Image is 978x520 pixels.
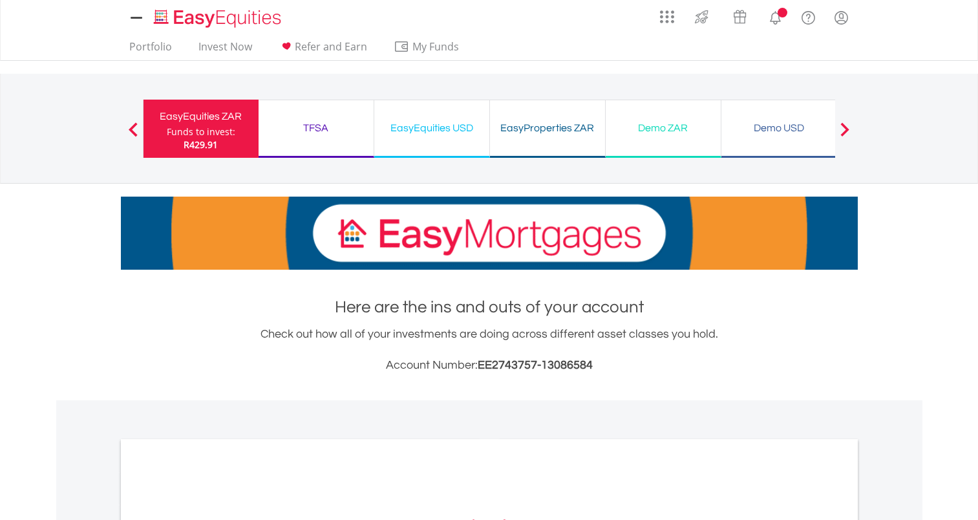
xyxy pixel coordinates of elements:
h1: Here are the ins and outs of your account [121,296,858,319]
span: EE2743757-13086584 [478,359,593,371]
div: Check out how all of your investments are doing across different asset classes you hold. [121,325,858,374]
div: EasyProperties ZAR [498,119,597,137]
div: Demo USD [729,119,829,137]
div: TFSA [266,119,366,137]
a: My Profile [825,3,858,32]
a: Notifications [759,3,792,29]
div: Demo ZAR [613,119,713,137]
span: Refer and Earn [295,39,367,54]
div: Funds to invest: [167,125,235,138]
img: EasyMortage Promotion Banner [121,197,858,270]
div: EasyEquities USD [382,119,482,137]
button: Previous [120,129,146,142]
a: Refer and Earn [273,40,372,60]
a: Portfolio [124,40,177,60]
h3: Account Number: [121,356,858,374]
img: thrive-v2.svg [691,6,712,27]
a: Invest Now [193,40,257,60]
button: Next [832,129,858,142]
span: R429.91 [184,138,218,151]
img: grid-menu-icon.svg [660,10,674,24]
span: My Funds [394,38,478,55]
a: AppsGrid [652,3,683,24]
img: vouchers-v2.svg [729,6,750,27]
div: EasyEquities ZAR [151,107,251,125]
a: Vouchers [721,3,759,27]
a: Home page [149,3,286,29]
img: EasyEquities_Logo.png [151,8,286,29]
a: FAQ's and Support [792,3,825,29]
